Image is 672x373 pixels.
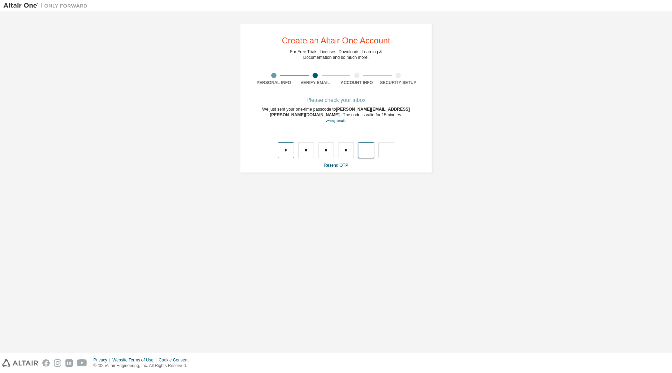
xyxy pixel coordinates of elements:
p: © 2025 Altair Engineering, Inc. All Rights Reserved. [93,363,193,369]
div: Account Info [336,80,378,85]
div: Cookie Consent [159,357,192,363]
a: Resend OTP [324,163,348,168]
img: linkedin.svg [65,359,73,367]
img: youtube.svg [77,359,87,367]
div: We just sent your one-time passcode to . The code is valid for 15 minutes. [253,106,419,124]
img: instagram.svg [54,359,61,367]
div: Create an Altair One Account [282,36,390,45]
div: Privacy [93,357,112,363]
div: Security Setup [378,80,419,85]
span: [PERSON_NAME][EMAIL_ADDRESS][PERSON_NAME][DOMAIN_NAME] [270,107,410,117]
div: Please check your inbox [253,98,419,102]
div: Personal Info [253,80,295,85]
img: facebook.svg [42,359,50,367]
div: Verify Email [295,80,336,85]
a: Go back to the registration form [325,119,346,123]
img: altair_logo.svg [2,359,38,367]
div: For Free Trials, Licenses, Downloads, Learning & Documentation and so much more. [290,49,382,60]
div: Website Terms of Use [112,357,159,363]
img: Altair One [3,2,91,9]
